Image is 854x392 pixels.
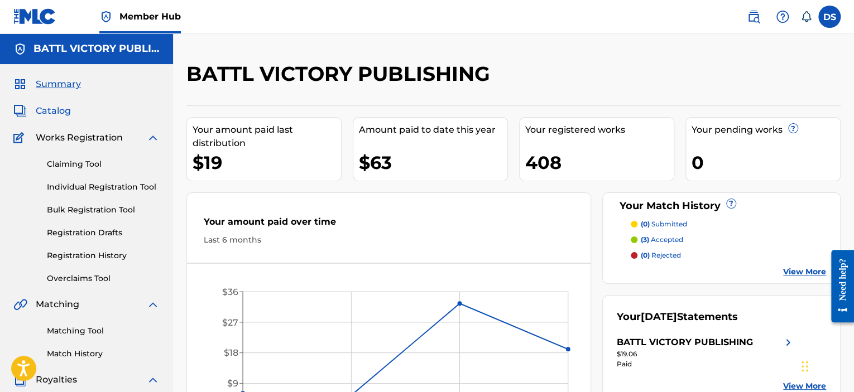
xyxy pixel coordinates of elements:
[13,78,81,91] a: SummarySummary
[193,150,341,175] div: $19
[13,8,56,25] img: MLC Logo
[617,349,795,359] div: $19.06
[742,6,765,28] a: Public Search
[119,10,181,23] span: Member Hub
[692,123,840,137] div: Your pending works
[47,348,160,360] a: Match History
[36,298,79,311] span: Matching
[47,204,160,216] a: Bulk Registration Tool
[798,338,854,392] iframe: Chat Widget
[617,336,795,369] a: BATTL VICTORY PUBLISHINGright chevron icon$19.06Paid
[227,378,238,389] tspan: $9
[36,131,123,144] span: Works Registration
[641,311,677,323] span: [DATE]
[36,373,77,386] span: Royalties
[146,298,160,311] img: expand
[789,124,798,133] span: ?
[146,373,160,386] img: expand
[641,235,683,245] p: accepted
[47,273,160,284] a: Overclaims Tool
[186,61,496,86] h2: BATTL VICTORY PUBLISHING
[13,42,27,56] img: Accounts
[47,227,160,239] a: Registration Drafts
[692,150,840,175] div: 0
[13,104,27,118] img: Catalog
[359,123,507,137] div: Amount paid to date this year
[641,250,681,260] p: rejected
[204,234,574,246] div: Last 6 months
[204,215,574,234] div: Your amount paid over time
[776,10,789,23] img: help
[525,123,674,137] div: Your registered works
[193,123,341,150] div: Your amount paid last distribution
[146,131,160,144] img: expand
[727,199,736,208] span: ?
[631,219,826,229] a: (0) submitted
[802,350,808,383] div: Ziehen
[747,10,760,23] img: search
[47,158,160,170] a: Claiming Tool
[13,78,27,91] img: Summary
[617,199,826,214] div: Your Match History
[783,266,826,278] a: View More
[224,347,238,358] tspan: $18
[641,235,649,244] span: (3)
[631,235,826,245] a: (3) accepted
[617,359,795,369] div: Paid
[222,287,238,297] tspan: $36
[798,338,854,392] div: Chat-Widget
[99,10,113,23] img: Top Rightsholder
[47,181,160,193] a: Individual Registration Tool
[818,6,841,28] div: User Menu
[641,220,650,228] span: (0)
[617,309,738,325] div: Your Statements
[47,250,160,262] a: Registration History
[359,150,507,175] div: $63
[525,150,674,175] div: 408
[631,250,826,260] a: (0) rejected
[641,219,687,229] p: submitted
[783,380,826,392] a: View More
[781,336,795,349] img: right chevron icon
[771,6,794,28] div: Help
[823,241,854,331] iframe: Resource Center
[617,336,753,349] div: BATTL VICTORY PUBLISHING
[222,317,238,327] tspan: $27
[641,251,650,259] span: (0)
[13,131,28,144] img: Works Registration
[800,11,812,22] div: Notifications
[33,42,160,55] h5: BATTL VICTORY PUBLISHING
[13,298,27,311] img: Matching
[13,373,27,386] img: Royalties
[36,104,71,118] span: Catalog
[13,104,71,118] a: CatalogCatalog
[47,325,160,337] a: Matching Tool
[36,78,81,91] span: Summary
